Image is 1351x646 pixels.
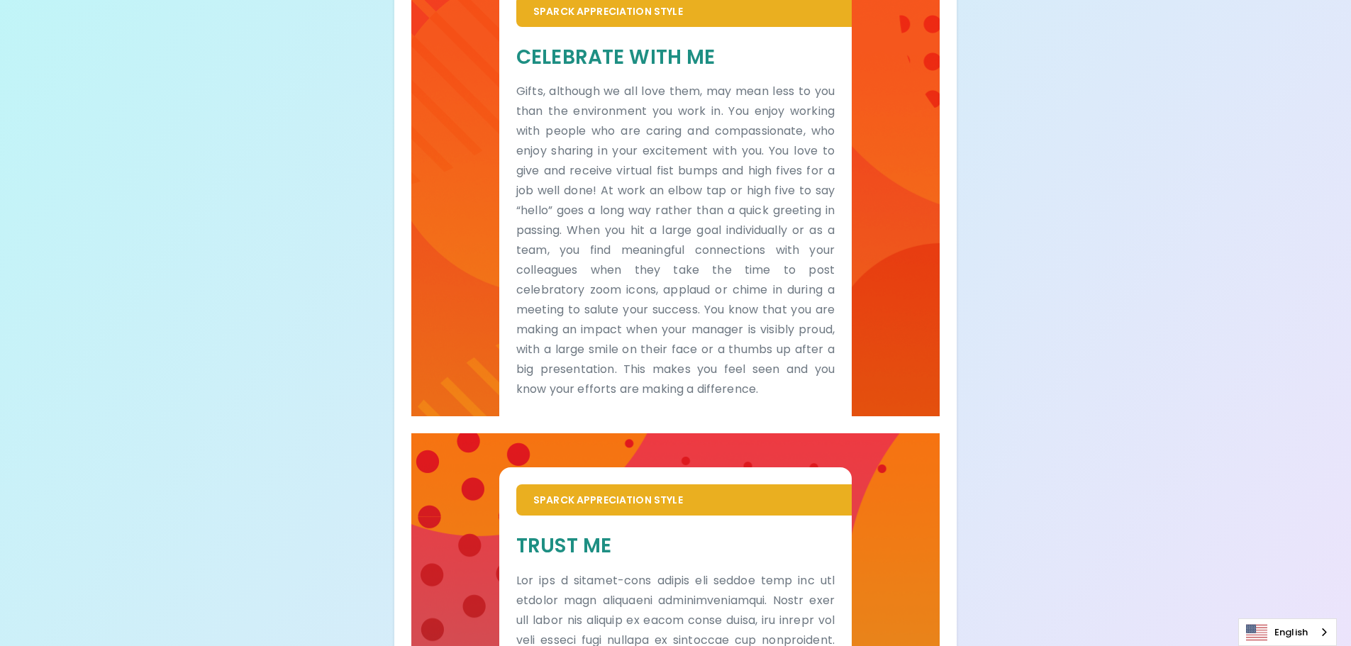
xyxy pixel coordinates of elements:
h5: Celebrate With Me [516,44,835,70]
a: English [1239,619,1336,645]
p: Sparck Appreciation Style [533,493,835,507]
h5: Trust Me [516,533,835,559]
aside: Language selected: English [1238,618,1337,646]
div: Language [1238,618,1337,646]
p: Sparck Appreciation Style [533,4,835,18]
p: Gifts, although we all love them, may mean less to you than the environment you work in. You enjo... [516,82,835,399]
